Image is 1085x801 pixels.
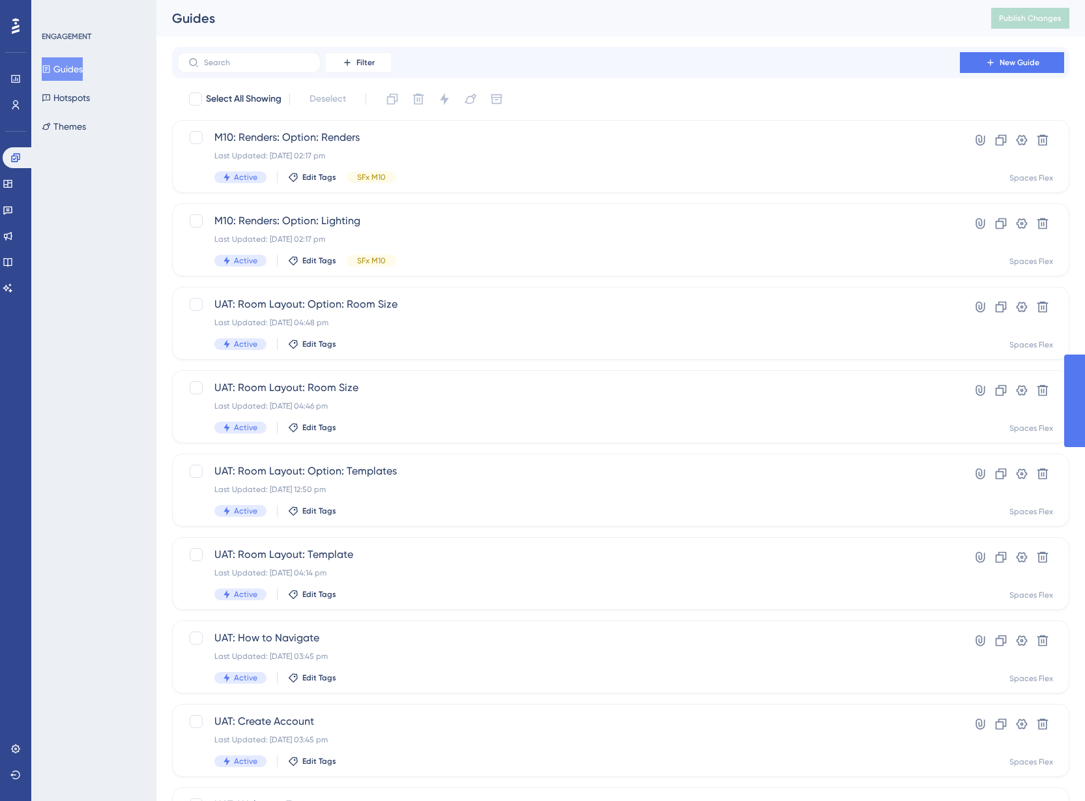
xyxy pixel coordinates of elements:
[214,317,923,328] div: Last Updated: [DATE] 04:48 pm
[214,630,923,646] span: UAT: How to Navigate
[214,714,923,729] span: UAT: Create Account
[288,589,336,600] button: Edit Tags
[234,172,257,182] span: Active
[42,115,86,138] button: Themes
[302,339,336,349] span: Edit Tags
[42,31,91,42] div: ENGAGEMENT
[1009,506,1053,517] div: Spaces Flex
[960,52,1064,73] button: New Guide
[302,673,336,683] span: Edit Tags
[234,255,257,266] span: Active
[214,151,923,161] div: Last Updated: [DATE] 02:17 pm
[206,91,282,107] span: Select All Showing
[999,13,1062,23] span: Publish Changes
[288,255,336,266] button: Edit Tags
[214,380,923,396] span: UAT: Room Layout: Room Size
[214,484,923,495] div: Last Updated: [DATE] 12:50 pm
[288,339,336,349] button: Edit Tags
[288,673,336,683] button: Edit Tags
[1009,256,1053,267] div: Spaces Flex
[357,255,386,266] span: SFx M10
[357,172,386,182] span: SFx M10
[288,422,336,433] button: Edit Tags
[1009,173,1053,183] div: Spaces Flex
[288,506,336,516] button: Edit Tags
[234,673,257,683] span: Active
[310,91,346,107] span: Deselect
[214,401,923,411] div: Last Updated: [DATE] 04:46 pm
[234,756,257,766] span: Active
[302,756,336,766] span: Edit Tags
[214,234,923,244] div: Last Updated: [DATE] 02:17 pm
[234,589,257,600] span: Active
[42,86,90,109] button: Hotspots
[214,213,923,229] span: M10: Renders: Option: Lighting
[1009,423,1053,433] div: Spaces Flex
[288,756,336,766] button: Edit Tags
[302,506,336,516] span: Edit Tags
[302,422,336,433] span: Edit Tags
[302,589,336,600] span: Edit Tags
[356,57,375,68] span: Filter
[204,58,310,67] input: Search
[298,87,358,111] button: Deselect
[326,52,391,73] button: Filter
[234,422,257,433] span: Active
[214,735,923,745] div: Last Updated: [DATE] 03:45 pm
[1009,340,1053,350] div: Spaces Flex
[302,255,336,266] span: Edit Tags
[172,9,959,27] div: Guides
[214,547,923,562] span: UAT: Room Layout: Template
[302,172,336,182] span: Edit Tags
[214,568,923,578] div: Last Updated: [DATE] 04:14 pm
[1000,57,1039,68] span: New Guide
[214,130,923,145] span: M10: Renders: Option: Renders
[42,57,83,81] button: Guides
[214,297,923,312] span: UAT: Room Layout: Option: Room Size
[991,8,1069,29] button: Publish Changes
[1030,750,1069,789] iframe: UserGuiding AI Assistant Launcher
[1009,590,1053,600] div: Spaces Flex
[1009,757,1053,767] div: Spaces Flex
[234,339,257,349] span: Active
[288,172,336,182] button: Edit Tags
[1009,673,1053,684] div: Spaces Flex
[214,651,923,662] div: Last Updated: [DATE] 03:45 pm
[214,463,923,479] span: UAT: Room Layout: Option: Templates
[234,506,257,516] span: Active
